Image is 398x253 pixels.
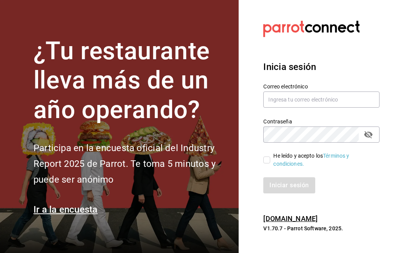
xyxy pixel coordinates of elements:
input: Ingresa tu correo electrónico [263,92,380,108]
label: Correo electrónico [263,83,380,89]
p: V1.70.7 - Parrot Software, 2025. [263,225,380,232]
label: Contraseña [263,118,380,124]
div: He leído y acepto los [273,152,373,168]
h2: Participa en la encuesta oficial del Industry Report 2025 de Parrot. Te toma 5 minutos y puede se... [33,140,230,187]
a: Términos y condiciones. [273,153,349,167]
button: passwordField [362,128,375,141]
a: [DOMAIN_NAME] [263,215,318,223]
h1: ¿Tu restaurante lleva más de un año operando? [33,37,230,125]
a: Ir a la encuesta [33,204,98,215]
h3: Inicia sesión [263,60,380,74]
